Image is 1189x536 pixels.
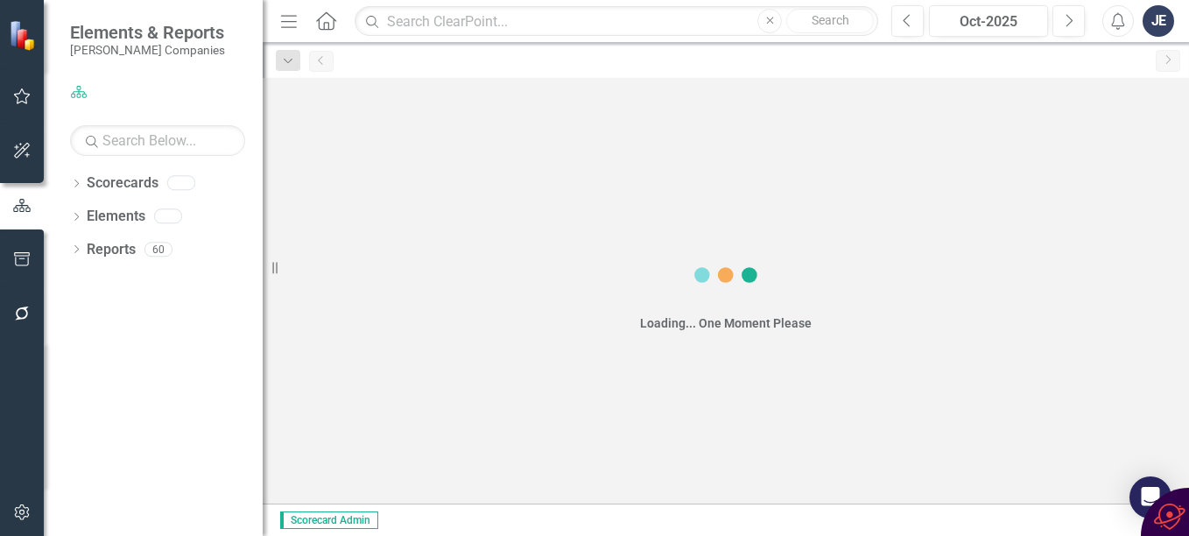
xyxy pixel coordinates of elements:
[1143,5,1174,37] button: JE
[355,6,878,37] input: Search ClearPoint...
[70,22,225,43] span: Elements & Reports
[280,511,378,529] span: Scorecard Admin
[786,9,874,33] button: Search
[7,18,40,52] img: ClearPoint Strategy
[70,125,245,156] input: Search Below...
[87,173,158,194] a: Scorecards
[144,242,172,257] div: 60
[812,13,849,27] span: Search
[87,240,136,260] a: Reports
[640,314,812,332] div: Loading... One Moment Please
[87,207,145,227] a: Elements
[935,11,1042,32] div: Oct-2025
[929,5,1048,37] button: Oct-2025
[70,43,225,57] small: [PERSON_NAME] Companies
[1129,476,1171,518] div: Open Intercom Messenger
